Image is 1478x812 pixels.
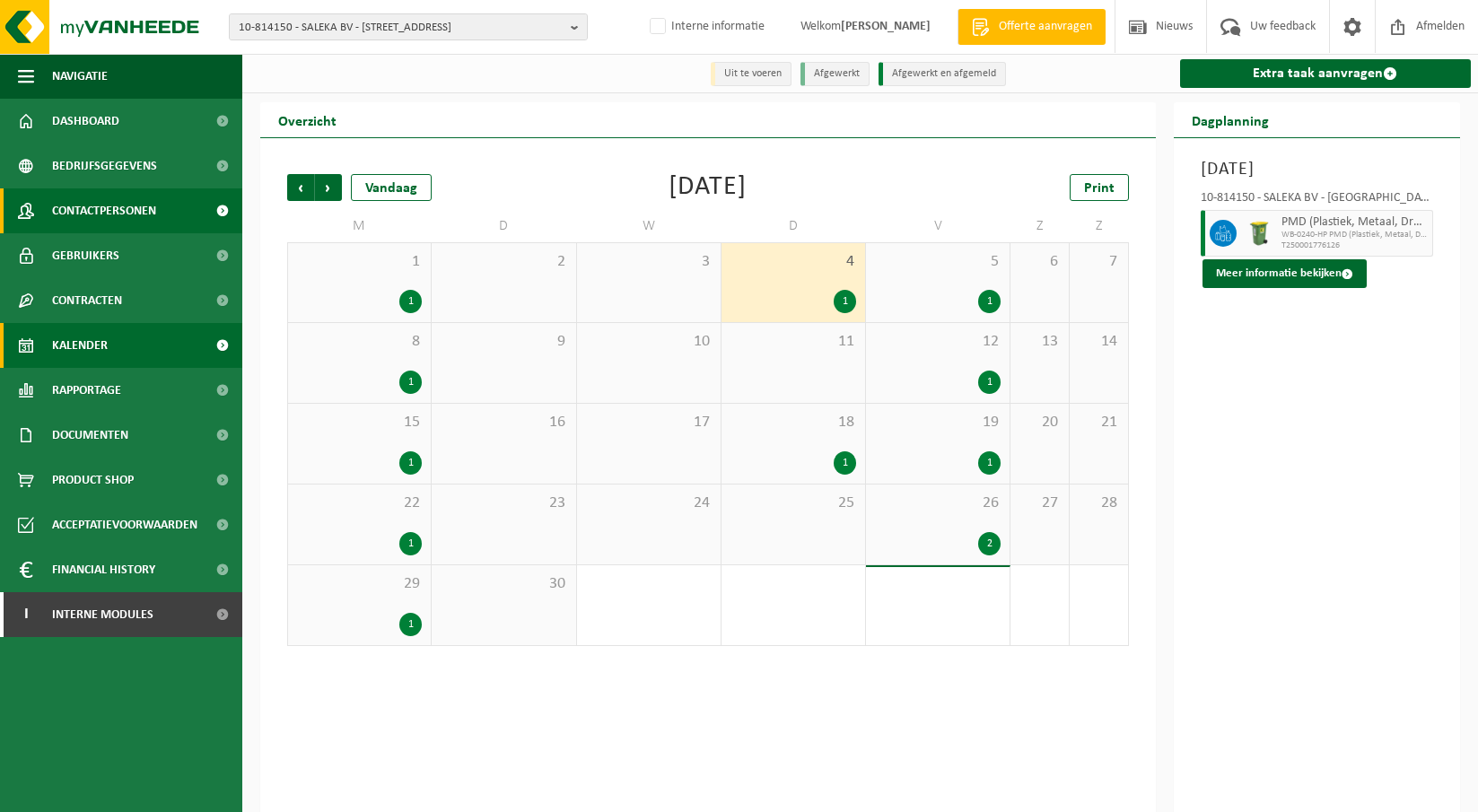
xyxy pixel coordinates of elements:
div: 1 [978,290,1001,313]
span: Contactpersonen [52,188,156,233]
span: 19 [875,413,1001,432]
span: Dashboard [52,99,119,144]
img: WB-0240-HPE-GN-51 [1246,220,1272,247]
div: 1 [834,451,856,475]
div: Vandaag [351,174,432,201]
button: 10-814150 - SALEKA BV - [STREET_ADDRESS] [229,13,588,40]
span: PMD (Plastiek, Metaal, Drankkartons) (bedrijven) [1281,215,1428,230]
td: D [722,210,866,242]
div: 1 [399,532,422,555]
strong: [PERSON_NAME] [841,20,931,33]
span: Gebruikers [52,233,119,278]
span: 20 [1019,413,1060,432]
td: Z [1010,210,1070,242]
div: 1 [399,613,422,636]
div: 1 [834,290,856,313]
button: Meer informatie bekijken [1203,259,1367,288]
span: Interne modules [52,592,153,637]
span: 22 [297,493,422,513]
span: Documenten [52,413,128,458]
span: 25 [730,493,856,513]
a: Offerte aanvragen [958,9,1106,45]
span: 28 [1079,493,1119,513]
label: Interne informatie [646,13,765,40]
span: 29 [297,574,422,594]
span: Vorige [287,174,314,201]
a: Extra taak aanvragen [1180,59,1471,88]
span: 16 [441,413,566,432]
span: 5 [875,252,1001,272]
span: 10-814150 - SALEKA BV - [STREET_ADDRESS] [239,14,564,41]
span: 24 [586,493,712,513]
span: Bedrijfsgegevens [52,144,157,188]
div: 2 [978,532,1001,555]
span: Kalender [52,323,108,368]
div: 1 [399,371,422,394]
h3: [DATE] [1201,156,1433,183]
span: 15 [297,413,422,432]
span: Navigatie [52,54,108,99]
span: 11 [730,332,856,352]
div: 1 [978,451,1001,475]
span: Print [1084,181,1115,196]
div: 10-814150 - SALEKA BV - [GEOGRAPHIC_DATA] [1201,192,1433,210]
span: 3 [586,252,712,272]
span: 4 [730,252,856,272]
span: Contracten [52,278,122,323]
span: 23 [441,493,566,513]
span: 30 [441,574,566,594]
li: Afgewerkt [800,62,870,86]
span: 14 [1079,332,1119,352]
span: 17 [586,413,712,432]
span: 9 [441,332,566,352]
a: Print [1070,174,1129,201]
span: 27 [1019,493,1060,513]
h2: Dagplanning [1174,102,1287,137]
span: 10 [586,332,712,352]
span: 2 [441,252,566,272]
td: M [287,210,432,242]
span: Rapportage [52,368,121,413]
span: 12 [875,332,1001,352]
span: Financial History [52,547,155,592]
span: 8 [297,332,422,352]
span: 6 [1019,252,1060,272]
span: 1 [297,252,422,272]
td: V [866,210,1010,242]
li: Afgewerkt en afgemeld [879,62,1006,86]
div: 1 [399,451,422,475]
td: Z [1070,210,1129,242]
span: 13 [1019,332,1060,352]
span: I [18,592,34,637]
span: 21 [1079,413,1119,432]
span: Volgende [315,174,342,201]
li: Uit te voeren [711,62,791,86]
div: [DATE] [669,174,747,201]
div: 1 [399,290,422,313]
span: 7 [1079,252,1119,272]
td: D [432,210,576,242]
h2: Overzicht [260,102,354,137]
span: 18 [730,413,856,432]
div: 1 [978,371,1001,394]
td: W [577,210,722,242]
span: Acceptatievoorwaarden [52,502,197,547]
span: Product Shop [52,458,134,502]
span: Offerte aanvragen [994,18,1097,36]
span: T250001776126 [1281,240,1428,251]
span: 26 [875,493,1001,513]
span: WB-0240-HP PMD (Plastiek, Metaal, Drankkartons) (bedrijven) [1281,230,1428,240]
